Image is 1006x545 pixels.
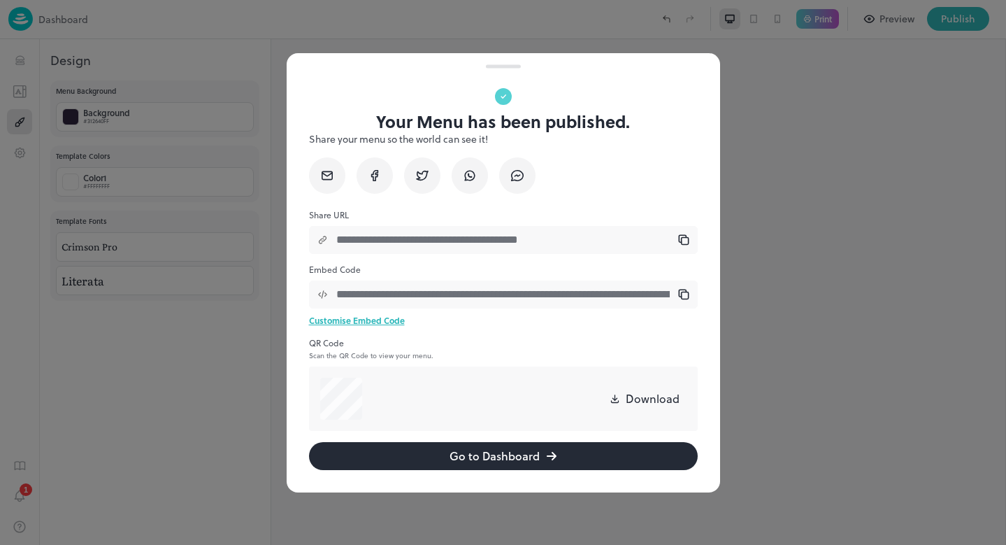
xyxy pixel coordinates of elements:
p: Embed Code [309,262,698,276]
a: Customise Embed Code [309,314,405,327]
button: Go to Dashboard [309,442,698,470]
p: Share URL [309,208,698,222]
p: Scan the QR Code to view your menu. [309,351,698,360]
p: Download [626,390,680,407]
p: Your Menu has been published. [376,112,630,132]
p: Share your menu so the world can see it! [309,132,698,146]
p: QR Code [309,336,698,350]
